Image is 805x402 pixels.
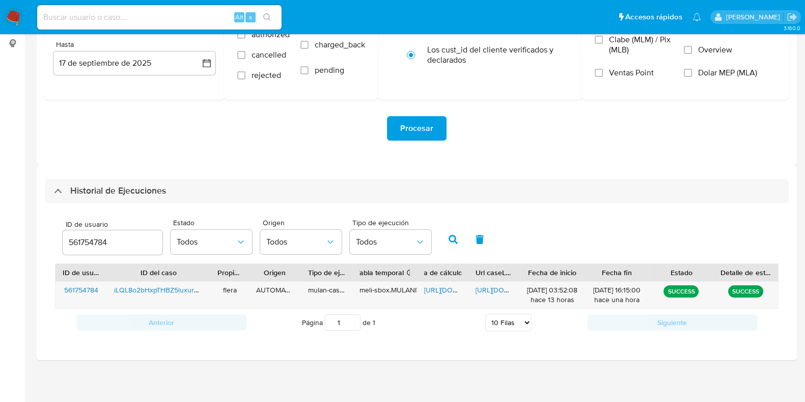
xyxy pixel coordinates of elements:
a: Salir [787,12,797,22]
span: 3.160.0 [783,24,800,32]
p: florencia.lera@mercadolibre.com [726,12,783,22]
span: s [249,12,252,22]
input: Buscar usuario o caso... [37,11,282,24]
span: Alt [235,12,243,22]
a: Notificaciones [692,13,701,21]
button: search-icon [257,10,277,24]
span: Accesos rápidos [625,12,682,22]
